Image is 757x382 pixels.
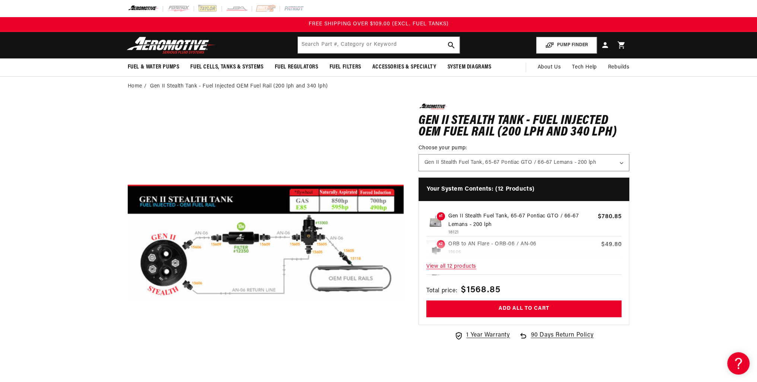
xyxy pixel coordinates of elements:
[531,331,594,348] span: 90 Days Return Policy
[448,212,595,229] p: Gen II Stealth Fuel Tank, 65-67 Pontiac GTO / 66-67 Lemans - 200 lph
[426,300,622,317] button: Add all to cart
[128,63,179,71] span: Fuel & Water Pumps
[426,286,457,296] span: Total price:
[419,115,630,139] h1: Gen II Stealth Tank - Fuel Injected OEM Fuel Rail (200 lph and 340 lph)
[426,212,622,236] a: Gen II Stealth Fuel Tank, 65-67 Pontiac GTO / 66-67 Lemans x1 Gen II Stealth Fuel Tank, 65-67 Pon...
[442,58,497,76] summary: System Diagrams
[275,63,318,71] span: Fuel Regulators
[190,63,263,71] span: Fuel Cells, Tanks & Systems
[269,58,324,76] summary: Fuel Regulators
[443,37,459,53] button: search button
[466,331,510,340] span: 1 Year Warranty
[324,58,367,76] summary: Fuel Filters
[122,58,185,76] summary: Fuel & Water Pumps
[426,259,622,275] span: View all 12 products
[419,178,630,201] h4: Your System Contents: (12 Products)
[566,58,602,76] summary: Tech Help
[330,63,361,71] span: Fuel Filters
[461,283,500,297] span: $1568.85
[419,144,630,152] label: Choose your pump:
[537,64,561,70] span: About Us
[150,82,328,90] li: Gen II Stealth Tank - Fuel Injected OEM Fuel Rail (200 lph and 340 lph)
[426,212,445,231] img: Gen II Stealth Fuel Tank, 65-67 Pontiac GTO / 66-67 Lemans
[532,58,566,76] a: About Us
[128,82,630,90] nav: breadcrumbs
[519,331,594,348] a: 90 Days Return Policy
[125,36,218,54] img: Aeromotive
[598,212,621,221] span: $780.85
[437,212,445,220] span: x1
[372,63,436,71] span: Accessories & Specialty
[448,63,492,71] span: System Diagrams
[602,58,635,76] summary: Rebuilds
[128,82,142,90] a: Home
[454,331,510,340] a: 1 Year Warranty
[298,37,459,53] input: Search by Part Number, Category or Keyword
[185,58,269,76] summary: Fuel Cells, Tanks & Systems
[448,229,595,236] p: 18121
[367,58,442,76] summary: Accessories & Specialty
[572,63,597,71] span: Tech Help
[309,21,449,27] span: FREE SHIPPING OVER $109.00 (EXCL. FUEL TANKS)
[536,37,597,54] button: PUMP FINDER
[608,63,630,71] span: Rebuilds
